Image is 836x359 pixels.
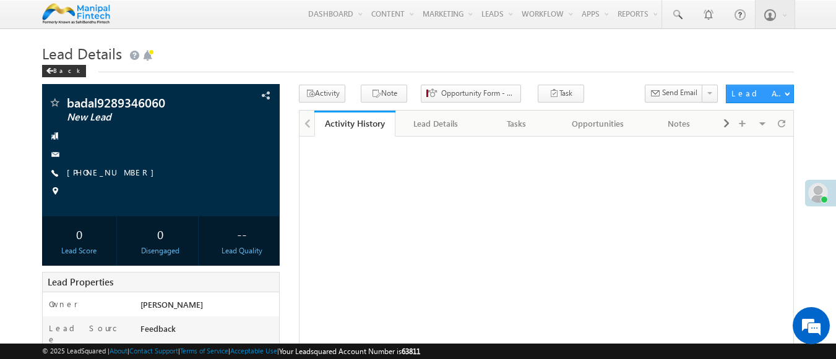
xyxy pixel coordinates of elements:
[207,245,276,256] div: Lead Quality
[361,85,407,103] button: Note
[402,347,420,356] span: 63811
[395,111,476,137] a: Lead Details
[645,85,703,103] button: Send Email
[67,96,213,109] span: badal9289346060
[110,347,127,355] a: About
[42,43,122,63] span: Lead Details
[639,111,720,137] a: Notes
[476,111,558,137] a: Tasks
[207,222,276,245] div: --
[486,116,546,131] div: Tasks
[49,298,78,310] label: Owner
[279,347,420,356] span: Your Leadsquared Account Number is
[126,245,195,256] div: Disengaged
[314,111,395,137] a: Activity History
[538,85,584,103] button: Task
[140,299,203,310] span: [PERSON_NAME]
[421,85,521,103] button: Opportunity Form - Stage & Status
[324,117,386,129] div: Activity History
[567,116,627,131] div: Opportunities
[67,111,213,124] span: New Lead
[662,87,697,98] span: Send Email
[42,345,420,357] span: © 2025 LeadSquared | | | | |
[42,64,92,75] a: Back
[45,222,114,245] div: 0
[42,3,111,25] img: Custom Logo
[726,85,794,103] button: Lead Actions
[137,323,280,340] div: Feedback
[405,116,465,131] div: Lead Details
[42,65,86,77] div: Back
[126,222,195,245] div: 0
[49,323,129,345] label: Lead Source
[67,167,160,179] span: [PHONE_NUMBER]
[299,85,345,103] button: Activity
[129,347,178,355] a: Contact Support
[649,116,709,131] div: Notes
[48,276,113,288] span: Lead Properties
[558,111,639,137] a: Opportunities
[180,347,228,355] a: Terms of Service
[45,245,114,256] div: Lead Score
[441,88,515,99] span: Opportunity Form - Stage & Status
[230,347,277,355] a: Acceptable Use
[731,88,784,99] div: Lead Actions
